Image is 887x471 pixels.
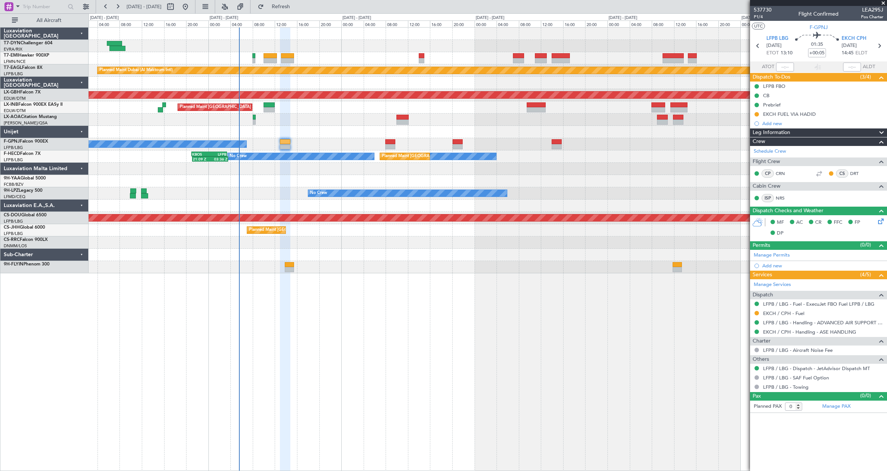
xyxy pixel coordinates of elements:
a: Schedule Crew [754,148,786,155]
a: 9H-FLYINPhenom 300 [4,262,50,267]
a: LX-INBFalcon 900EX EASy II [4,102,63,107]
span: T7-EAGL [4,66,22,70]
div: No Crew [310,188,327,199]
span: Crew [753,137,765,146]
span: (0/0) [860,241,871,249]
span: CS-DOU [4,213,21,217]
a: LFPB/LBG [4,231,23,236]
button: All Aircraft [8,15,81,26]
a: LFPB/LBG [4,157,23,163]
span: Permits [753,241,770,250]
a: Manage Services [754,281,791,289]
div: 00:00 [607,20,630,27]
a: CRN [776,170,792,177]
span: 13:10 [781,50,792,57]
div: [DATE] - [DATE] [741,15,770,21]
a: F-GPNJFalcon 900EX [4,139,48,144]
a: LFPB / LBG - Towing [763,384,808,390]
div: 00:00 [475,20,497,27]
a: LFPB / LBG - SAF Fuel Option [763,375,829,381]
a: [PERSON_NAME]/QSA [4,120,48,126]
span: Leg Information [753,128,790,137]
div: 16:00 [297,20,319,27]
a: DNMM/LOS [4,243,27,249]
a: Manage Permits [754,252,790,259]
div: 00:00 [740,20,763,27]
div: Flight Confirmed [798,10,839,18]
span: 14:45 [842,50,854,57]
div: CS [836,169,848,178]
span: All Aircraft [19,18,79,23]
span: FP [855,219,860,226]
div: 00:00 [208,20,231,27]
span: Pos Charter [861,14,883,20]
a: LFPB / LBG - Dispatch - JetAdvisor Dispatch MT [763,365,870,372]
span: 9H-FLYIN [4,262,23,267]
a: LFMD/CEQ [4,194,25,200]
span: LX-AOA [4,115,21,119]
div: 12:00 [275,20,297,27]
div: Planned Maint Dubai (Al Maktoum Intl) [99,65,173,76]
button: UTC [752,23,765,29]
a: T7-EMIHawker 900XP [4,53,49,58]
button: Refresh [254,1,299,13]
div: [DATE] - [DATE] [210,15,238,21]
div: 08:00 [652,20,674,27]
span: LEA295J [861,6,883,14]
span: Dispatch Checks and Weather [753,207,823,215]
div: 04:00 [98,20,120,27]
div: 16:00 [696,20,718,27]
div: [DATE] - [DATE] [342,15,371,21]
input: Trip Number [23,1,66,12]
div: CB [763,92,769,99]
div: LFPB FBO [763,83,785,89]
span: FFC [834,219,842,226]
div: 04:00 [230,20,253,27]
span: [DATE] [766,42,782,50]
span: 01:35 [811,41,823,48]
a: T7-DYNChallenger 604 [4,41,52,45]
span: (4/5) [860,271,871,279]
a: CS-DOUGlobal 6500 [4,213,47,217]
div: Planned Maint [GEOGRAPHIC_DATA] ([GEOGRAPHIC_DATA]) [249,225,366,236]
div: [DATE] - [DATE] [476,15,504,21]
span: ELDT [855,50,867,57]
div: 04:00 [630,20,652,27]
a: DRT [850,170,867,177]
a: CS-JHHGlobal 6000 [4,225,45,230]
span: T7-EMI [4,53,18,58]
label: Planned PAX [754,403,782,410]
span: F-GPNJ [4,139,20,144]
a: EDLW/DTM [4,96,26,101]
a: EKCH / CPH - Handling - ASE HANDLING [763,329,856,335]
div: 21:09 Z [193,157,210,161]
a: LFPB/LBG [4,145,23,150]
span: Pax [753,392,761,401]
span: Flight Crew [753,157,780,166]
div: 20:00 [718,20,741,27]
a: NRS [776,195,792,201]
div: 08:00 [119,20,142,27]
div: 12:00 [142,20,164,27]
div: [DATE] - [DATE] [90,15,119,21]
a: 9H-YAAGlobal 5000 [4,176,46,181]
div: 16:00 [563,20,586,27]
span: CS-JHH [4,225,20,230]
span: LX-GBH [4,90,20,95]
div: LFPB [209,152,226,156]
span: CR [815,219,821,226]
a: LFPB / LBG - Aircraft Noise Fee [763,347,833,353]
div: No Crew [230,151,247,162]
span: AC [796,219,803,226]
a: CS-RRCFalcon 900LX [4,238,48,242]
a: LFPB/LBG [4,71,23,77]
div: Planned Maint [GEOGRAPHIC_DATA] ([GEOGRAPHIC_DATA]) [382,151,499,162]
a: LFPB/LBG [4,219,23,224]
span: LFPB LBG [766,35,788,42]
div: 16:00 [164,20,186,27]
div: CP [762,169,774,178]
div: 12:00 [408,20,430,27]
span: Others [753,355,769,364]
div: Add new [762,120,883,127]
span: ETOT [766,50,779,57]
